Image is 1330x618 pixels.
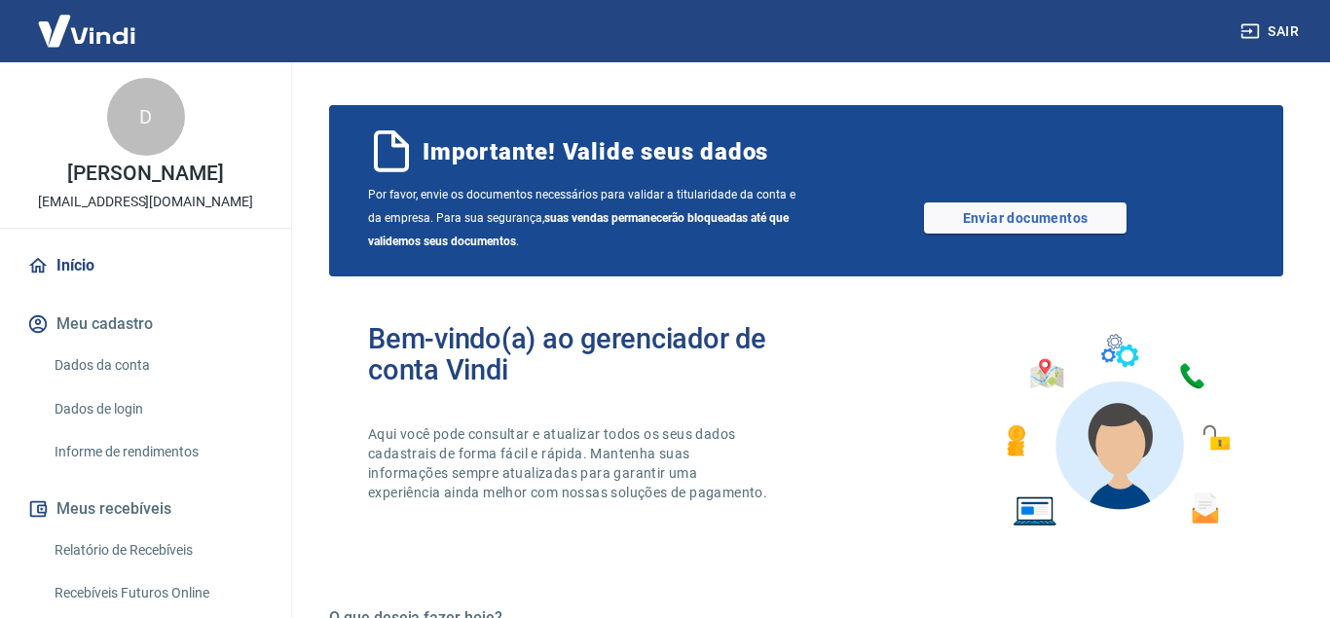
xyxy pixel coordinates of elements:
[23,244,268,287] a: Início
[368,323,806,385] h2: Bem-vindo(a) ao gerenciador de conta Vindi
[368,211,789,248] b: suas vendas permanecerão bloqueadas até que validemos seus documentos
[924,202,1127,234] a: Enviar documentos
[368,183,806,253] span: Por favor, envie os documentos necessários para validar a titularidade da conta e da empresa. Par...
[47,389,268,429] a: Dados de login
[67,164,223,184] p: [PERSON_NAME]
[47,345,268,385] a: Dados da conta
[47,573,268,613] a: Recebíveis Futuros Online
[23,488,268,530] button: Meus recebíveis
[989,323,1244,538] img: Imagem de um avatar masculino com diversos icones exemplificando as funcionalidades do gerenciado...
[23,1,150,60] img: Vindi
[23,303,268,345] button: Meu cadastro
[368,424,771,502] p: Aqui você pode consultar e atualizar todos os seus dados cadastrais de forma fácil e rápida. Mant...
[423,136,768,167] span: Importante! Valide seus dados
[38,192,253,212] p: [EMAIL_ADDRESS][DOMAIN_NAME]
[107,78,185,156] div: D
[1237,14,1307,50] button: Sair
[47,432,268,472] a: Informe de rendimentos
[47,530,268,570] a: Relatório de Recebíveis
